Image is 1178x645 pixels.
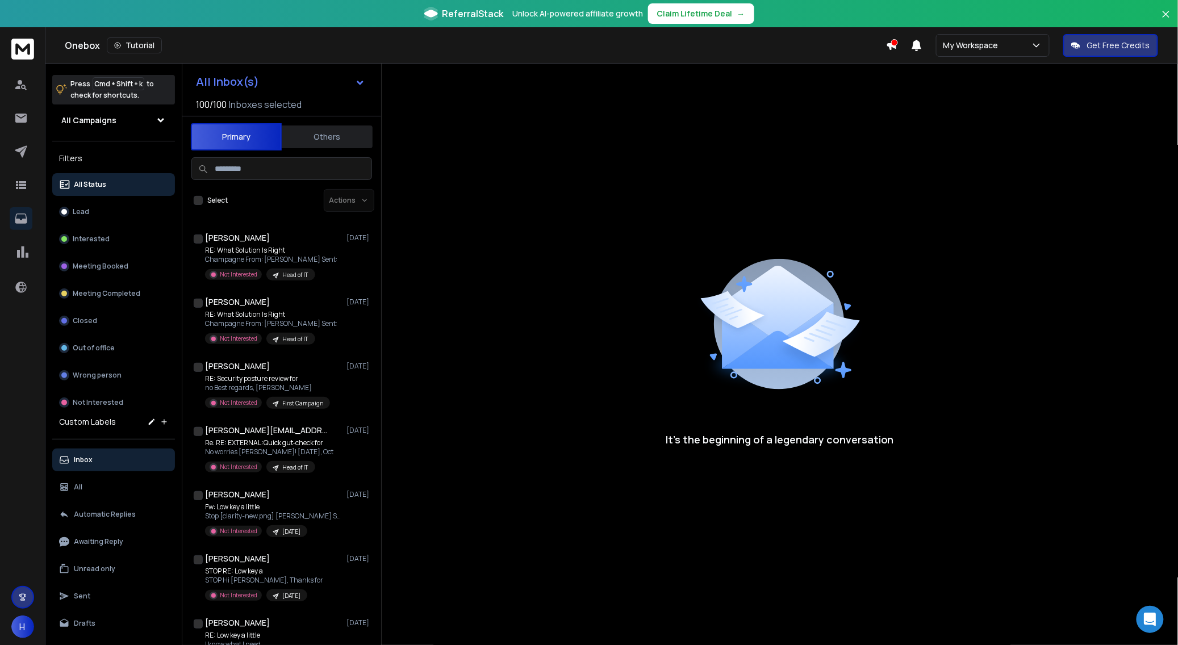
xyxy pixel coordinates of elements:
[205,553,270,564] h1: [PERSON_NAME]
[229,98,302,111] h3: Inboxes selected
[52,558,175,580] button: Unread only
[52,173,175,196] button: All Status
[346,426,372,435] p: [DATE]
[61,115,116,126] h1: All Campaigns
[73,234,110,244] p: Interested
[52,612,175,635] button: Drafts
[52,476,175,499] button: All
[74,483,82,492] p: All
[73,262,128,271] p: Meeting Booked
[1159,7,1173,34] button: Close banner
[205,447,333,456] p: No worries [PERSON_NAME]! [DATE], Oct
[205,246,337,255] p: RE: What Solution Is Right
[52,337,175,359] button: Out of office
[220,334,257,343] p: Not Interested
[74,510,136,519] p: Automatic Replies
[205,383,330,392] p: no Best regards, [PERSON_NAME]
[187,70,374,93] button: All Inbox(s)
[282,399,323,408] p: First Campaign
[205,489,270,500] h1: [PERSON_NAME]
[73,289,140,298] p: Meeting Completed
[205,310,337,319] p: RE: What Solution Is Right
[205,255,337,264] p: Champagne From: [PERSON_NAME] Sent:
[74,537,123,546] p: Awaiting Reply
[205,374,330,383] p: RE: Security posture review for
[346,618,372,627] p: [DATE]
[52,391,175,414] button: Not Interested
[205,438,333,447] p: Re: RE: EXTERNAL:Quick gut‑check for
[191,123,282,150] button: Primary
[346,362,372,371] p: [DATE]
[648,3,754,24] button: Claim Lifetime Deal→
[205,631,307,640] p: RE: Low key a little
[73,316,97,325] p: Closed
[220,527,257,535] p: Not Interested
[205,319,337,328] p: Champagne From: [PERSON_NAME] Sent:
[1063,34,1158,57] button: Get Free Credits
[196,98,227,111] span: 100 / 100
[52,309,175,332] button: Closed
[52,255,175,278] button: Meeting Booked
[666,432,894,447] p: It’s the beginning of a legendary conversation
[52,503,175,526] button: Automatic Replies
[74,455,93,464] p: Inbox
[205,617,270,629] h1: [PERSON_NAME]
[205,296,270,308] h1: [PERSON_NAME]
[442,7,504,20] span: ReferralStack
[1137,606,1164,633] div: Open Intercom Messenger
[205,361,270,372] h1: [PERSON_NAME]
[11,615,34,638] button: H
[282,463,308,472] p: Head of IT
[220,463,257,471] p: Not Interested
[74,564,115,573] p: Unread only
[346,233,372,242] p: [DATE]
[52,200,175,223] button: Lead
[220,399,257,407] p: Not Interested
[282,592,300,600] p: [DATE]
[65,37,886,53] div: Onebox
[943,40,1003,51] p: My Workspace
[513,8,644,19] p: Unlock AI-powered affiliate growth
[282,124,373,149] button: Others
[282,527,300,536] p: [DATE]
[73,398,123,407] p: Not Interested
[52,150,175,166] h3: Filters
[205,425,330,436] h1: [PERSON_NAME][EMAIL_ADDRESS][DOMAIN_NAME]
[207,196,228,205] label: Select
[70,78,154,101] p: Press to check for shortcuts.
[73,371,122,380] p: Wrong person
[52,585,175,608] button: Sent
[282,335,308,344] p: Head of IT
[107,37,162,53] button: Tutorial
[52,109,175,132] button: All Campaigns
[52,530,175,553] button: Awaiting Reply
[73,207,89,216] p: Lead
[205,576,323,585] p: STOP Hi [PERSON_NAME], Thanks for
[74,180,106,189] p: All Status
[346,490,372,499] p: [DATE]
[1087,40,1150,51] p: Get Free Credits
[52,228,175,250] button: Interested
[196,76,259,87] h1: All Inbox(s)
[93,77,144,90] span: Cmd + Shift + k
[59,416,116,428] h3: Custom Labels
[205,502,341,512] p: Fw: Low key a little
[205,232,270,244] h1: [PERSON_NAME]
[74,592,90,601] p: Sent
[346,554,372,563] p: [DATE]
[205,512,341,521] p: Stop [clarity-new.png] [PERSON_NAME] Senior
[346,298,372,307] p: [DATE]
[73,344,115,353] p: Out of office
[52,449,175,471] button: Inbox
[220,591,257,600] p: Not Interested
[205,567,323,576] p: STOP RE: Low key a
[74,619,95,628] p: Drafts
[220,270,257,279] p: Not Interested
[282,271,308,279] p: Head of IT
[737,8,745,19] span: →
[52,364,175,387] button: Wrong person
[52,282,175,305] button: Meeting Completed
